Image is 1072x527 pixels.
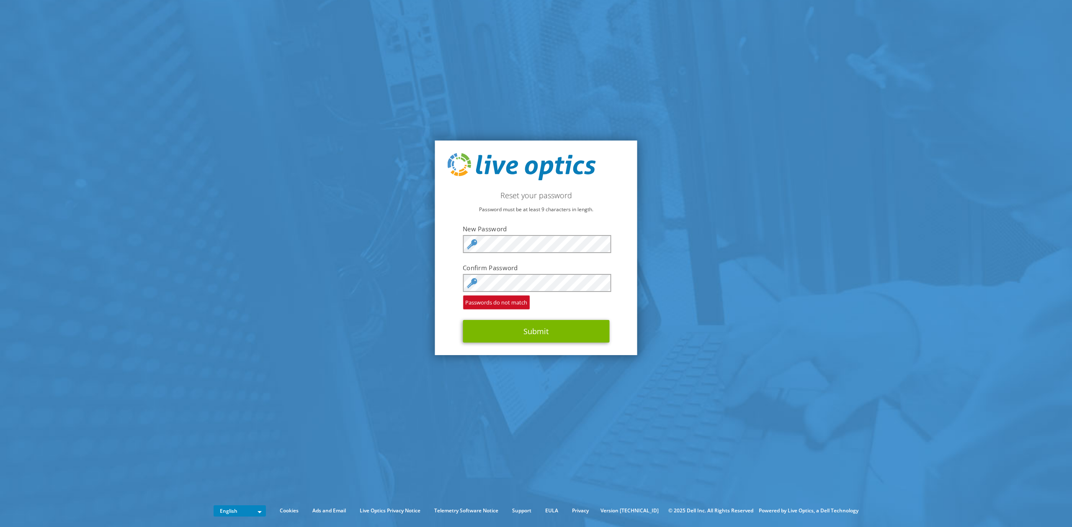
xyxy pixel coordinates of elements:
[463,225,609,233] label: New Password
[463,320,609,343] button: Submit
[759,506,858,515] li: Powered by Live Optics, a Dell Technology
[448,205,625,214] p: Password must be at least 9 characters in length.
[539,506,564,515] a: EULA
[448,153,596,181] img: live_optics_svg.svg
[566,506,595,515] a: Privacy
[463,295,530,310] span: Passwords do not match
[664,506,758,515] li: © 2025 Dell Inc. All Rights Reserved
[273,506,305,515] a: Cookies
[448,191,625,200] h2: Reset your password
[306,506,352,515] a: Ads and Email
[428,506,505,515] a: Telemetry Software Notice
[353,506,427,515] a: Live Optics Privacy Notice
[596,506,663,515] li: Version [TECHNICAL_ID]
[463,263,609,272] label: Confirm Password
[506,506,538,515] a: Support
